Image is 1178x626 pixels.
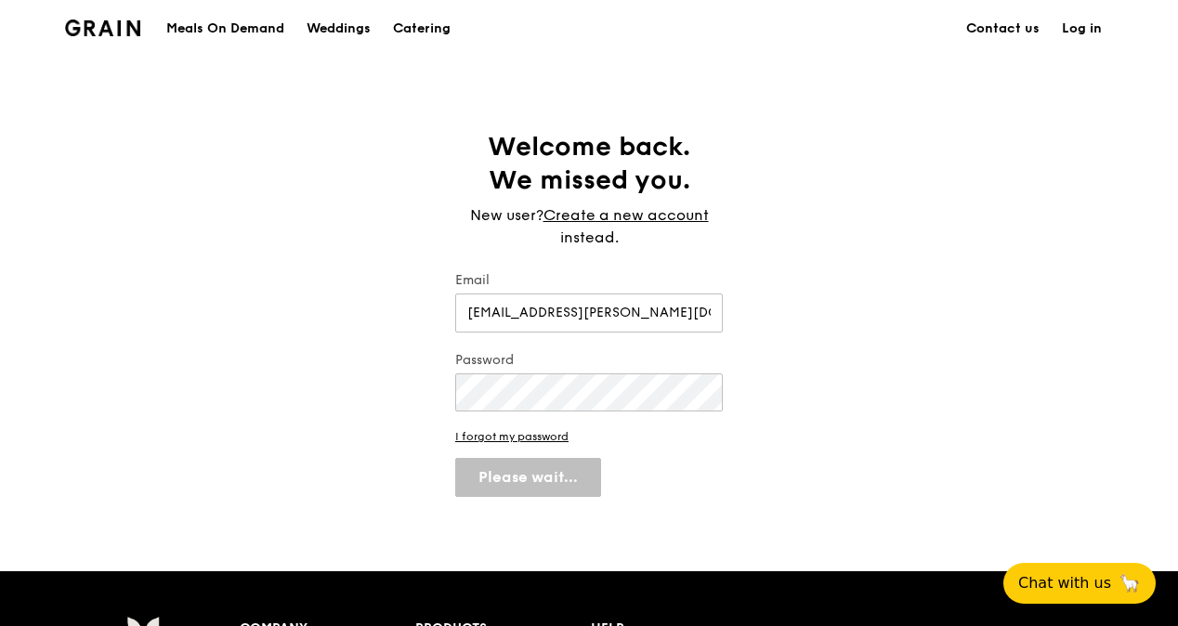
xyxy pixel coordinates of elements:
[470,206,543,224] span: New user?
[65,20,140,36] img: Grain
[455,130,723,197] h1: Welcome back. We missed you.
[455,351,723,370] label: Password
[166,1,284,57] div: Meals On Demand
[307,1,371,57] div: Weddings
[393,1,451,57] div: Catering
[295,1,382,57] a: Weddings
[955,1,1051,57] a: Contact us
[1003,563,1156,604] button: Chat with us🦙
[382,1,462,57] a: Catering
[560,228,619,246] span: instead.
[1051,1,1113,57] a: Log in
[1018,572,1111,594] span: Chat with us
[455,458,601,497] button: Please wait...
[543,204,709,227] a: Create a new account
[455,430,723,443] a: I forgot my password
[1119,572,1141,594] span: 🦙
[455,271,723,290] label: Email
